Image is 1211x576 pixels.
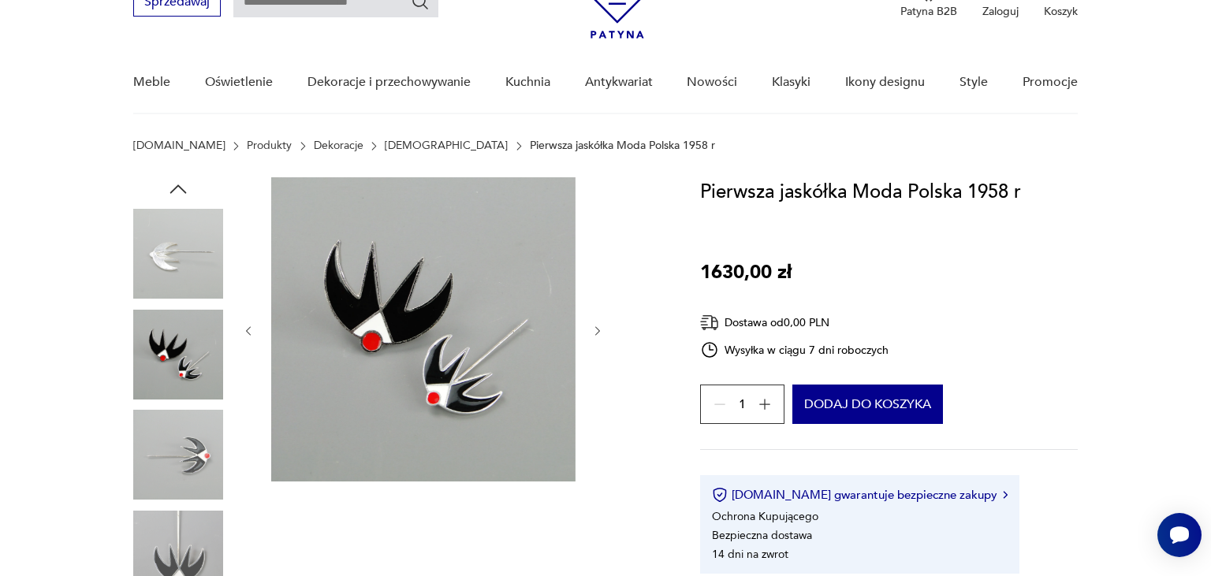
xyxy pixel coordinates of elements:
img: Zdjęcie produktu Pierwsza jaskółka Moda Polska 1958 r [133,410,223,500]
span: 1 [739,399,746,410]
li: Bezpieczna dostawa [712,528,812,543]
h1: Pierwsza jaskółka Moda Polska 1958 r [700,177,1021,207]
li: Ochrona Kupującego [712,509,818,524]
img: Ikona dostawy [700,313,719,333]
p: Pierwsza jaskółka Moda Polska 1958 r [530,139,715,152]
a: Meble [133,52,170,113]
div: Dostawa od 0,00 PLN [700,313,889,333]
a: Nowości [687,52,737,113]
a: Ikony designu [845,52,925,113]
p: 1630,00 zł [700,258,792,288]
p: Zaloguj [982,4,1019,19]
button: Dodaj do koszyka [792,385,943,424]
p: Patyna B2B [900,4,957,19]
a: Dekoracje [314,139,363,152]
button: [DOMAIN_NAME] gwarantuje bezpieczne zakupy [712,487,1008,503]
img: Ikona strzałki w prawo [1003,491,1008,499]
a: [DEMOGRAPHIC_DATA] [385,139,508,152]
a: Dekoracje i przechowywanie [307,52,471,113]
img: Zdjęcie produktu Pierwsza jaskółka Moda Polska 1958 r [133,310,223,399]
a: [DOMAIN_NAME] [133,139,225,152]
a: Promocje [1023,52,1078,113]
div: Wysyłka w ciągu 7 dni roboczych [700,340,889,359]
a: Style [959,52,988,113]
li: 14 dni na zwrot [712,547,788,562]
img: Zdjęcie produktu Pierwsza jaskółka Moda Polska 1958 r [133,209,223,299]
a: Oświetlenie [205,52,273,113]
a: Klasyki [772,52,810,113]
img: Zdjęcie produktu Pierwsza jaskółka Moda Polska 1958 r [271,177,576,481]
a: Produkty [247,139,292,152]
a: Antykwariat [585,52,653,113]
a: Kuchnia [505,52,550,113]
p: Koszyk [1044,4,1078,19]
img: Ikona certyfikatu [712,487,728,503]
iframe: Smartsupp widget button [1157,513,1202,557]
